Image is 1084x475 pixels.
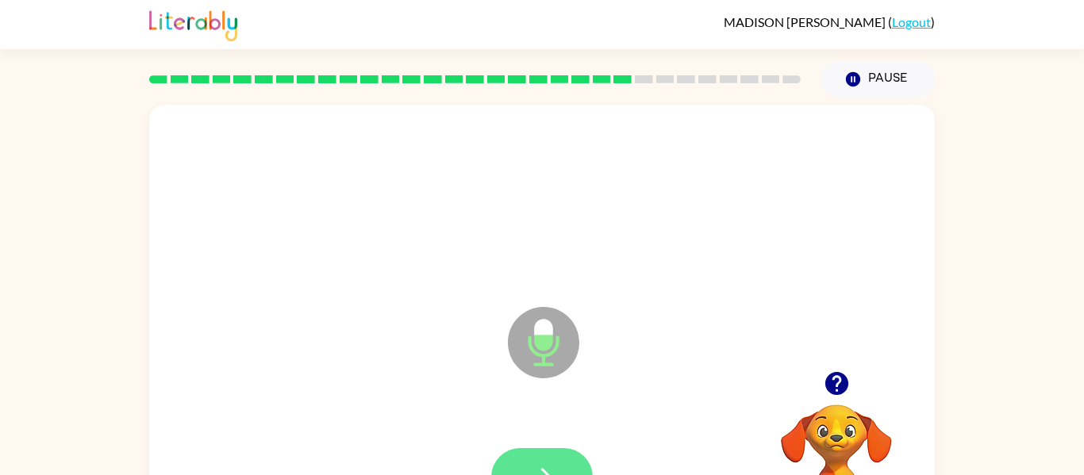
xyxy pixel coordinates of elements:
[724,14,888,29] span: MADISON [PERSON_NAME]
[149,6,237,41] img: Literably
[820,61,935,98] button: Pause
[724,14,935,29] div: ( )
[892,14,931,29] a: Logout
